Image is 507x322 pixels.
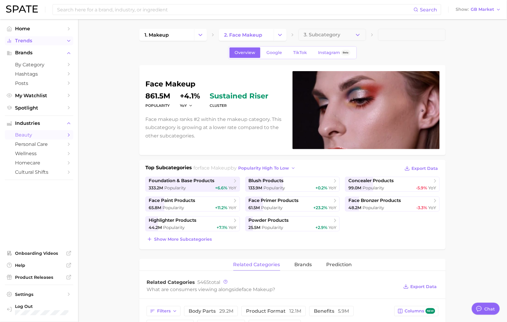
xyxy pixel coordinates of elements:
[145,216,240,231] a: highlighter products44.2m Popularity+7.1% YoY
[163,225,185,230] span: Popularity
[245,197,340,212] a: face primer products61.5m Popularity+23.2% YoY
[261,47,287,58] a: Google
[145,115,285,140] p: Face makeup ranks #2 within the makeup category. This subcategory is growing at a lower rate comp...
[180,103,187,108] span: YoY
[144,32,169,38] span: 1. makeup
[5,36,73,45] button: Trends
[266,50,282,55] span: Google
[429,205,436,210] span: YoY
[261,205,283,210] span: Popularity
[249,205,260,210] span: 61.5m
[264,185,285,191] span: Popularity
[5,48,73,57] button: Brands
[139,29,194,41] a: 1. makeup
[289,308,301,314] span: 12.1m
[217,225,228,230] span: +7.1%
[429,185,436,191] span: YoY
[402,282,439,291] button: Export Data
[5,119,73,128] button: Industries
[15,304,68,309] span: Log Out
[329,185,336,191] span: YoY
[145,92,170,100] dd: 861.5m
[471,8,494,11] span: GB Market
[348,178,394,184] span: concealer products
[219,29,274,41] a: 2. face makeup
[262,225,284,230] span: Popularity
[249,185,263,191] span: 133.9m
[15,62,63,68] span: by Category
[288,47,312,58] a: TikTok
[326,262,352,267] span: Prediction
[318,50,340,55] span: Instagram
[245,216,340,231] a: powder products25.5m Popularity+2.9% YoY
[5,273,73,282] a: Product Releases
[189,309,233,314] span: body parts
[304,32,340,38] span: 3. Subcategory
[15,160,63,166] span: homecare
[194,29,207,41] button: Change Category
[238,166,289,171] span: popularity high to low
[343,50,349,55] span: Beta
[147,306,181,316] button: Filters
[249,225,261,230] span: 25.5m
[348,205,361,210] span: 48.2m
[5,130,73,140] a: beauty
[157,308,171,314] span: Filters
[15,263,63,268] span: Help
[5,261,73,270] a: Help
[5,60,73,69] a: by Category
[412,166,438,171] span: Export Data
[6,5,38,13] img: SPATE
[15,71,63,77] span: Hashtags
[56,5,414,15] input: Search here for a brand, industry, or ingredient
[15,50,63,56] span: Brands
[329,205,336,210] span: YoY
[411,284,437,289] span: Export Data
[315,185,327,191] span: +0.2%
[197,279,220,285] span: total
[348,198,401,203] span: face bronzer products
[293,50,307,55] span: TikTok
[145,102,170,109] dt: Popularity
[154,237,212,242] span: Show more subcategories
[162,205,184,210] span: Popularity
[405,308,435,314] span: Columns
[145,80,285,88] h1: face makeup
[420,7,437,13] span: Search
[348,185,361,191] span: 99.0m
[233,262,280,267] span: related categories
[15,121,63,126] span: Industries
[5,249,73,258] a: Onboarding Videos
[15,275,63,280] span: Product Releases
[5,69,73,79] a: Hashtags
[246,309,301,314] span: product format
[180,92,200,100] dd: +4.1%
[210,92,268,100] span: sustained riser
[145,164,192,173] h1: Top Subcategories
[5,103,73,113] a: Spotlight
[215,185,228,191] span: +6.6%
[15,141,63,147] span: personal care
[313,205,327,210] span: +23.2%
[249,218,289,223] span: powder products
[5,149,73,158] a: wellness
[5,140,73,149] a: personal care
[149,178,214,184] span: foundation & base products
[15,292,63,297] span: Settings
[215,205,228,210] span: +11.2%
[145,235,213,243] button: Show more subcategories
[416,185,427,191] span: -5.9%
[5,24,73,33] a: Home
[15,80,63,86] span: Posts
[313,47,356,58] a: InstagramBeta
[394,306,439,316] button: Columnsnew
[210,102,268,109] dt: cluster
[5,158,73,167] a: homecare
[229,225,237,230] span: YoY
[194,165,297,171] span: for by
[403,164,440,173] button: Export Data
[249,198,299,203] span: face primer products
[5,91,73,100] a: My Watchlist
[456,8,469,11] span: Show
[145,197,240,212] a: face paint products65.8m Popularity+11.2% YoY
